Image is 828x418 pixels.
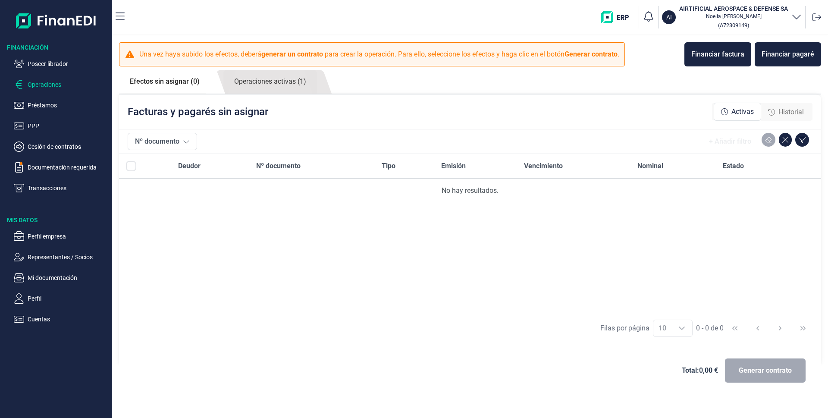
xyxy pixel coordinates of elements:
[14,162,109,173] button: Documentación requerida
[14,314,109,324] button: Cuentas
[28,252,109,262] p: Representantes / Socios
[666,13,672,22] p: AI
[28,141,109,152] p: Cesión de contratos
[747,318,768,339] button: Previous Page
[139,49,619,60] p: Una vez haya subido los efectos, deberá para crear la operación. Para ello, seleccione los efecto...
[28,231,109,242] p: Perfil empresa
[178,161,201,171] span: Deudor
[14,121,109,131] button: PPP
[724,318,745,339] button: First Page
[223,70,317,94] a: Operaciones activas (1)
[524,161,563,171] span: Vencimiento
[28,183,109,193] p: Transacciones
[28,100,109,110] p: Préstamos
[691,49,744,60] div: Financiar factura
[28,79,109,90] p: Operaciones
[14,252,109,262] button: Representantes / Socios
[696,325,724,332] span: 0 - 0 de 0
[662,4,802,30] button: AIAIRTIFICIAL AEROSPACE & DEFENSE SANoelia [PERSON_NAME](A72309149)
[382,161,395,171] span: Tipo
[682,365,718,376] span: Total: 0,00 €
[16,7,97,35] img: Logo de aplicación
[128,105,268,119] p: Facturas y pagarés sin asignar
[14,79,109,90] button: Operaciones
[14,100,109,110] button: Préstamos
[731,107,754,117] span: Activas
[28,314,109,324] p: Cuentas
[762,49,814,60] div: Financiar pagaré
[28,293,109,304] p: Perfil
[637,161,663,171] span: Nominal
[755,42,821,66] button: Financiar pagaré
[14,141,109,152] button: Cesión de contratos
[14,293,109,304] button: Perfil
[679,13,788,20] p: Noelia [PERSON_NAME]
[718,22,749,28] small: Copiar cif
[723,161,744,171] span: Estado
[119,70,210,93] a: Efectos sin asignar (0)
[126,185,814,196] div: No hay resultados.
[14,231,109,242] button: Perfil empresa
[671,320,692,336] div: Choose
[256,161,301,171] span: Nº documento
[714,103,761,121] div: Activas
[770,318,790,339] button: Next Page
[761,104,811,121] div: Historial
[793,318,813,339] button: Last Page
[126,161,136,171] div: All items unselected
[778,107,804,117] span: Historial
[14,183,109,193] button: Transacciones
[679,4,788,13] h3: AIRTIFICIAL AEROSPACE & DEFENSE SA
[441,161,466,171] span: Emisión
[261,50,323,58] b: generar un contrato
[601,11,635,23] img: erp
[28,162,109,173] p: Documentación requerida
[684,42,751,66] button: Financiar factura
[28,59,109,69] p: Poseer librador
[565,50,618,58] b: Generar contrato
[14,59,109,69] button: Poseer librador
[28,121,109,131] p: PPP
[28,273,109,283] p: Mi documentación
[600,323,649,333] div: Filas por página
[128,133,197,150] button: Nº documento
[14,273,109,283] button: Mi documentación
